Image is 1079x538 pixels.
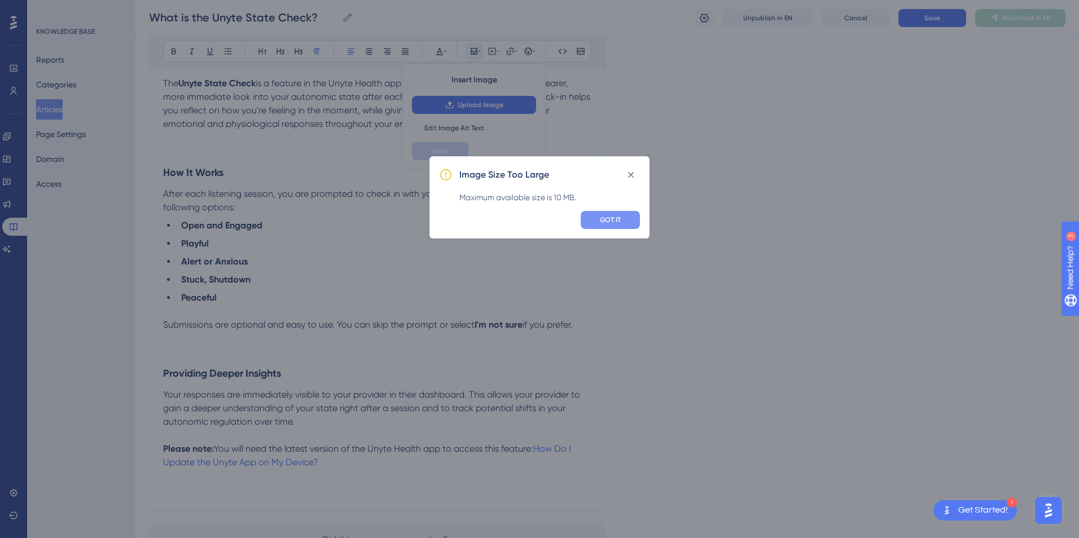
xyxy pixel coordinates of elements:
div: 3 [78,6,82,15]
div: Get Started! [958,504,1008,517]
div: Open Get Started! checklist, remaining modules: 1 [933,500,1017,521]
div: 1 [1007,497,1017,508]
h2: Image Size Too Large [459,168,549,182]
iframe: UserGuiding AI Assistant Launcher [1032,493,1065,527]
span: Need Help? [27,3,71,16]
div: Maximum available size is 10 MB. [459,191,640,204]
span: GOT IT [600,215,621,224]
img: launcher-image-alternative-text [940,504,954,517]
